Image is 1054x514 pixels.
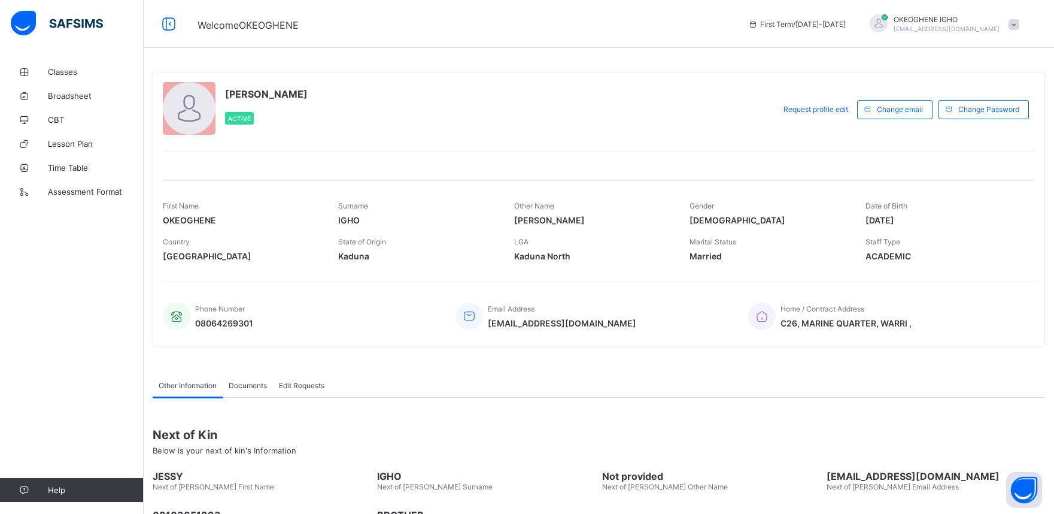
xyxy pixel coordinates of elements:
[48,91,144,101] span: Broadsheet
[602,470,821,482] span: Not provided
[163,237,190,246] span: Country
[514,215,672,225] span: [PERSON_NAME]
[163,215,320,225] span: OKEOGHENE
[195,304,245,313] span: Phone Number
[229,381,267,390] span: Documents
[338,251,496,261] span: Kaduna
[689,215,847,225] span: [DEMOGRAPHIC_DATA]
[1006,472,1042,508] button: Open asap
[338,215,496,225] span: IGHO
[827,482,959,491] span: Next of [PERSON_NAME] Email Address
[338,201,368,210] span: Surname
[48,485,143,495] span: Help
[748,20,846,29] span: session/term information
[195,318,253,328] span: 08064269301
[865,237,900,246] span: Staff Type
[338,237,386,246] span: State of Origin
[153,470,371,482] span: JESSY
[488,304,534,313] span: Email Address
[153,446,296,455] span: Below is your next of kin's Information
[858,14,1025,34] div: OKEOGHENEIGHO
[11,11,103,36] img: safsims
[514,201,554,210] span: Other Name
[48,115,144,125] span: CBT
[865,251,1023,261] span: ACADEMIC
[377,470,596,482] span: IGHO
[163,251,320,261] span: [GEOGRAPHIC_DATA]
[48,139,144,149] span: Lesson Plan
[689,251,847,261] span: Married
[894,15,1000,24] span: OKEOGHENE IGHO
[865,201,907,210] span: Date of Birth
[514,251,672,261] span: Kaduna North
[783,105,848,114] span: Request profile edit
[163,201,199,210] span: First Name
[488,318,636,328] span: [EMAIL_ADDRESS][DOMAIN_NAME]
[153,482,274,491] span: Next of [PERSON_NAME] First Name
[780,304,864,313] span: Home / Contract Address
[198,19,299,31] span: Welcome OKEOGHENE
[228,115,251,122] span: Active
[153,428,1045,442] span: Next of Kin
[865,215,1023,225] span: [DATE]
[827,470,1045,482] span: [EMAIL_ADDRESS][DOMAIN_NAME]
[689,201,714,210] span: Gender
[48,163,144,173] span: Time Table
[689,237,736,246] span: Marital Status
[894,25,1000,32] span: [EMAIL_ADDRESS][DOMAIN_NAME]
[877,105,923,114] span: Change email
[602,482,728,491] span: Next of [PERSON_NAME] Other Name
[48,67,144,77] span: Classes
[377,482,493,491] span: Next of [PERSON_NAME] Surname
[514,237,528,246] span: LGA
[48,187,144,196] span: Assessment Format
[780,318,912,328] span: C26, MARINE QUARTER, WARRI ,
[279,381,324,390] span: Edit Requests
[225,88,308,100] span: [PERSON_NAME]
[159,381,217,390] span: Other Information
[958,105,1019,114] span: Change Password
